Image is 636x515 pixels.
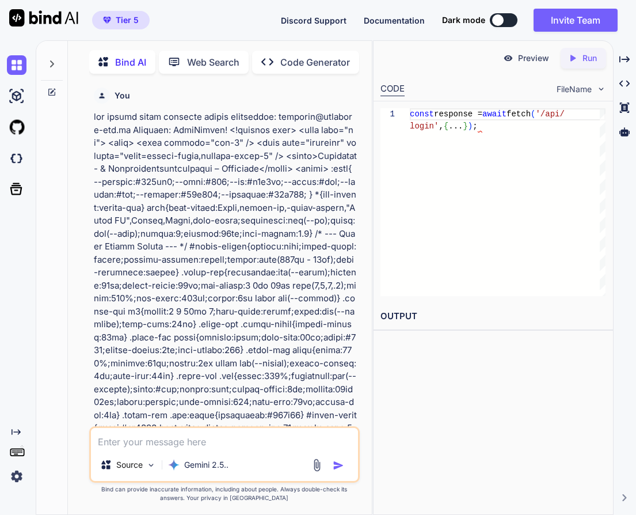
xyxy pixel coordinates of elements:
img: Pick Models [146,460,156,470]
img: darkCloudIdeIcon [7,149,26,168]
img: attachment [310,459,323,472]
img: settings [7,467,26,486]
span: Dark mode [442,14,485,26]
div: 1 [380,108,395,120]
img: Gemini 2.5 Pro [168,459,180,471]
h2: OUTPUT [374,303,612,330]
p: Source [116,459,143,471]
p: Run [582,52,597,64]
span: , [439,122,444,131]
p: Gemini 2.5.. [184,459,228,471]
img: premium [103,17,111,24]
div: CODE [380,82,405,96]
button: Documentation [364,14,425,26]
img: preview [503,53,513,63]
span: Tier 5 [116,14,139,26]
span: fetch [507,109,531,119]
span: ( [531,109,536,119]
p: Bind AI [115,55,146,69]
span: } [463,122,468,131]
button: premiumTier 5 [92,11,150,29]
span: { [444,122,448,131]
span: ; [473,122,478,131]
img: chevron down [596,84,606,94]
img: githubLight [7,118,26,137]
span: await [482,109,506,119]
span: login' [410,122,439,131]
img: Bind AI [9,9,78,26]
button: Discord Support [281,14,346,26]
h6: You [115,90,130,101]
span: Discord Support [281,16,346,25]
img: chat [7,55,26,75]
span: ) [468,122,473,131]
span: response = [434,109,482,119]
span: const [410,109,434,119]
button: Invite Team [534,9,618,32]
img: ai-studio [7,86,26,106]
img: icon [333,460,344,471]
span: Documentation [364,16,425,25]
span: FileName [557,84,592,95]
span: '/api/ [536,109,565,119]
span: ... [449,122,463,131]
p: Web Search [187,55,239,69]
p: Preview [518,52,549,64]
p: Code Generator [280,55,350,69]
p: Bind can provide inaccurate information, including about people. Always double-check its answers.... [89,485,359,502]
